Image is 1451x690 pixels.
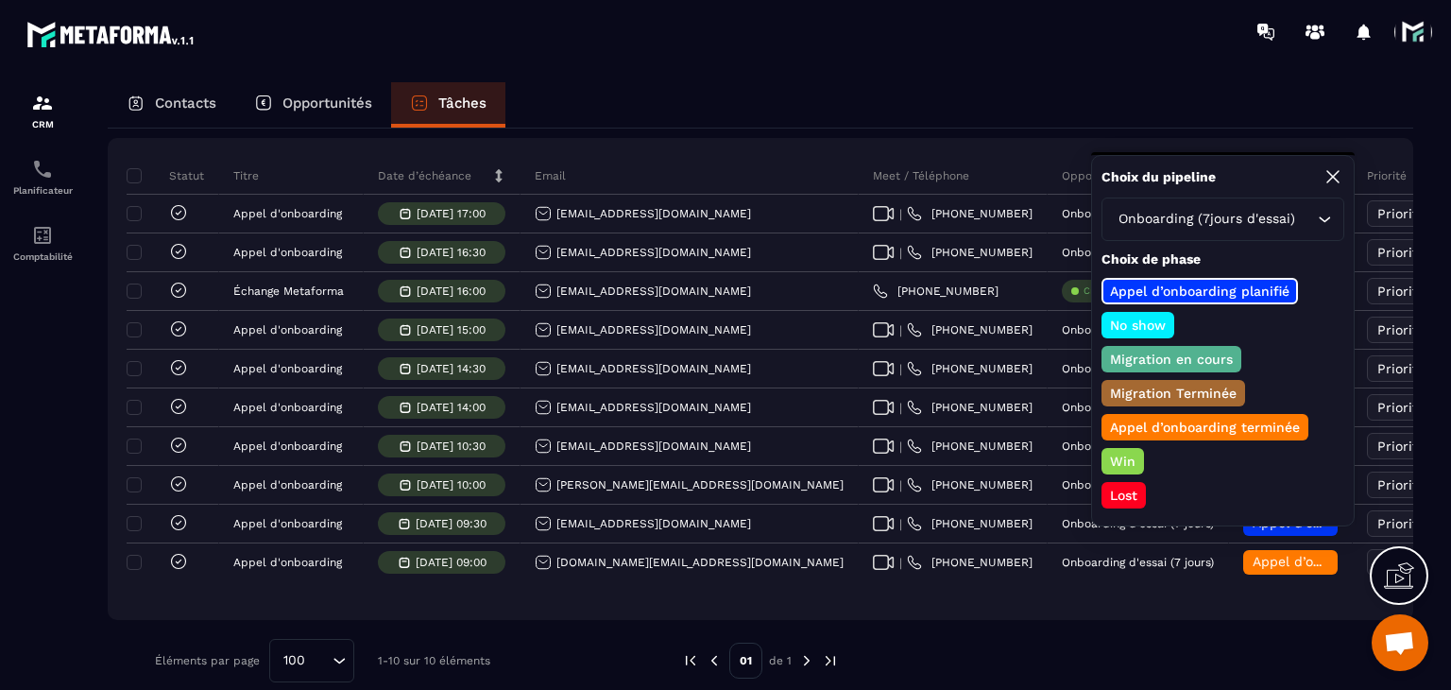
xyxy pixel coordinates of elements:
p: Appel d'onboarding [233,246,342,259]
span: | [899,362,902,376]
div: Search for option [269,639,354,682]
span: | [899,207,902,221]
span: Priorité [1377,477,1425,492]
a: [PHONE_NUMBER] [907,477,1033,492]
p: Contacts [155,95,216,112]
p: Onboarding d'essai (7 jours) [1062,246,1214,259]
p: Migration en cours [1107,350,1236,369]
p: Onboarding d'essai (7 jours) [1062,440,1214,453]
p: [DATE] 10:30 [417,440,486,453]
p: [DATE] 14:30 [417,362,486,375]
img: prev [706,652,723,669]
p: [DATE] 17:00 [417,207,486,220]
p: Tâches [438,95,487,112]
img: next [822,652,839,669]
p: Statut [131,168,204,183]
p: Appel d'onboarding [233,556,342,569]
input: Search for option [1299,209,1313,230]
p: Appel d’onboarding planifié [1107,282,1292,301]
p: Titre [233,168,259,183]
p: 1-10 sur 10 éléments [378,654,490,667]
p: Priorité [1367,168,1407,183]
p: Opportunité [1062,168,1129,183]
img: next [798,652,815,669]
p: Échange Metaforma [233,285,344,298]
a: formationformationCRM [5,78,80,144]
p: Onboarding d'essai (7 jours) [1062,362,1214,375]
p: Onboarding d'essai (7 jours) [1062,207,1214,220]
a: Opportunités [235,82,391,128]
p: Onboarding d'essai (7 jours) [1062,517,1214,530]
a: accountantaccountantComptabilité [5,210,80,276]
p: [DATE] 09:00 [416,556,487,569]
span: | [899,478,902,492]
p: Win [1107,452,1138,471]
p: [DATE] 15:00 [417,323,486,336]
div: Search for option [1101,198,1344,241]
p: 01 [729,643,762,679]
a: [PHONE_NUMBER] [907,245,1033,260]
span: Priorité [1377,439,1425,454]
span: | [899,246,902,260]
img: scheduler [31,158,54,181]
span: | [899,517,902,531]
a: Tâches [391,82,505,128]
p: CRM [5,119,80,129]
span: Appel d’onboarding terminée [1253,554,1442,569]
a: schedulerschedulerPlanificateur [5,144,80,210]
p: Éléments par page [155,654,260,667]
p: Appel d'onboarding [233,517,342,530]
a: [PHONE_NUMBER] [907,439,1033,454]
p: [DATE] 10:00 [417,478,486,492]
p: Email [535,168,566,183]
p: Appel d'onboarding [233,362,342,375]
span: Priorité [1377,361,1425,376]
p: Choix du pipeline [1101,168,1216,186]
span: Priorité [1377,322,1425,337]
span: | [899,401,902,415]
p: Opportunités [282,95,372,112]
span: Onboarding (7jours d'essai) [1114,209,1299,230]
p: de 1 [769,653,792,668]
p: Appel d'onboarding [233,401,342,414]
a: [PHONE_NUMBER] [907,555,1033,570]
span: | [899,440,902,454]
a: Contacts [108,82,235,128]
p: Onboarding d'essai (7 jours) [1062,401,1214,414]
p: [DATE] 16:00 [417,285,486,298]
p: Appel d'onboarding [233,478,342,492]
img: prev [682,652,699,669]
p: [DATE] 14:00 [417,401,486,414]
img: accountant [31,224,54,247]
p: [DATE] 16:30 [417,246,486,259]
a: [PHONE_NUMBER] [907,516,1033,531]
p: Onboarding d'essai (7 jours) [1062,478,1214,492]
span: | [899,323,902,337]
span: Priorité [1377,206,1425,221]
span: Priorité [1377,516,1425,531]
span: | [899,556,902,570]
a: [PHONE_NUMBER] [907,400,1033,415]
img: logo [26,17,196,51]
p: Appel d'onboarding [233,440,342,453]
p: [DATE] 09:30 [416,517,487,530]
p: Onboarding d'essai (7 jours) [1062,323,1214,336]
p: Meet / Téléphone [873,168,969,183]
p: Choix de phase [1101,250,1344,268]
a: [PHONE_NUMBER] [907,361,1033,376]
span: Priorité [1377,245,1425,260]
img: formation [31,92,54,114]
p: Onboarding d'essai (7 jours) [1062,556,1214,569]
input: Search for option [312,650,328,671]
p: Appel d’onboarding terminée [1107,418,1303,437]
p: Appel d'onboarding [233,207,342,220]
p: Lost [1107,486,1140,505]
a: [PHONE_NUMBER] [907,322,1033,337]
p: Planificateur [5,185,80,196]
p: Comptabilité [5,251,80,262]
a: Ouvrir le chat [1372,614,1428,671]
span: Priorité [1377,400,1425,415]
span: Priorité [1377,284,1425,299]
p: No show [1107,316,1169,335]
a: [PHONE_NUMBER] [907,206,1033,221]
